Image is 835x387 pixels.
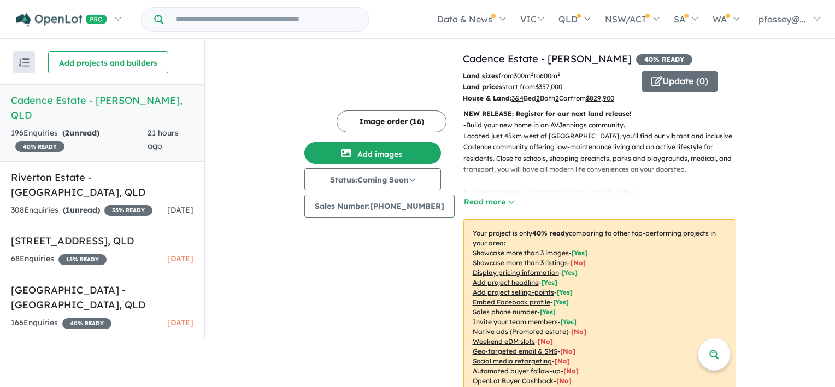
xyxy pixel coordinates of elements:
u: 3&4 [511,94,524,102]
h5: [GEOGRAPHIC_DATA] - [GEOGRAPHIC_DATA] , QLD [11,283,193,312]
u: $ 357,000 [535,83,562,91]
div: 68 Enquir ies [11,253,107,266]
span: 15 % READY [58,254,107,265]
u: OpenLot Buyer Cashback [473,377,554,385]
div: 196 Enquir ies [11,127,148,153]
b: Land sizes [463,72,498,80]
u: Showcase more than 3 images [473,249,569,257]
u: Showcase more than 3 listings [473,259,568,267]
b: 40 % ready [532,229,569,237]
u: 300 m [514,72,533,80]
span: pfossey@... [758,14,806,25]
button: Status:Coming Soon [304,168,441,190]
span: [No] [556,377,572,385]
span: to [533,72,560,80]
h5: [STREET_ADDRESS] , QLD [11,233,193,248]
p: - Build your new home in an AVJennings community. Located just 45km west of [GEOGRAPHIC_DATA], yo... [463,120,745,298]
div: 166 Enquir ies [11,316,111,330]
p: Bed Bath Car from [463,93,634,104]
button: Image order (16) [337,110,446,132]
u: Sales phone number [473,308,537,316]
span: [DATE] [167,205,193,215]
span: [ Yes ] [540,308,556,316]
sup: 2 [531,71,533,77]
u: Geo-targeted email & SMS [473,347,557,355]
p: NEW RELEASE: Register for our next land release! [463,108,736,119]
span: [ No ] [571,259,586,267]
h5: Riverton Estate - [GEOGRAPHIC_DATA] , QLD [11,170,193,200]
u: Automated buyer follow-up [473,367,561,375]
div: 308 Enquir ies [11,204,152,217]
button: Sales Number:[PHONE_NUMBER] [304,195,455,218]
strong: ( unread) [63,205,100,215]
span: 40 % READY [62,318,111,329]
span: 40 % READY [15,141,64,152]
img: Openlot PRO Logo White [16,13,107,27]
u: $ 829,900 [586,94,614,102]
strong: ( unread) [62,128,99,138]
span: [No] [563,367,579,375]
span: [ Yes ] [542,278,557,286]
img: sort.svg [19,58,30,67]
u: 2 [555,94,559,102]
a: Cadence Estate - [PERSON_NAME] [463,52,632,65]
button: Add images [304,142,441,164]
span: 40 % READY [636,54,692,65]
span: [ Yes ] [572,249,587,257]
span: [ Yes ] [562,268,578,277]
u: Display pricing information [473,268,559,277]
span: 2 [65,128,69,138]
p: start from [463,81,634,92]
b: Land prices [463,83,502,91]
span: 35 % READY [104,205,152,216]
span: [ Yes ] [561,318,577,326]
span: [DATE] [167,254,193,263]
span: 21 hours ago [148,128,179,151]
u: Invite your team members [473,318,558,326]
span: [No] [571,327,586,336]
u: Embed Facebook profile [473,298,550,306]
span: [No] [538,337,553,345]
span: [No] [555,357,570,365]
u: Social media retargeting [473,357,552,365]
button: Add projects and builders [48,51,168,73]
u: 600 m [540,72,560,80]
input: Try estate name, suburb, builder or developer [166,8,367,31]
sup: 2 [557,71,560,77]
h5: Cadence Estate - [PERSON_NAME] , QLD [11,93,193,122]
u: 2 [536,94,540,102]
span: [ Yes ] [557,288,573,296]
u: Weekend eDM slots [473,337,535,345]
u: Add project selling-points [473,288,554,296]
span: [ Yes ] [553,298,569,306]
span: 1 [66,205,70,215]
u: Add project headline [473,278,539,286]
button: Read more [463,196,515,208]
p: from [463,71,634,81]
button: Update (0) [642,71,718,92]
span: [No] [560,347,575,355]
span: [DATE] [167,318,193,327]
u: Native ads (Promoted estate) [473,327,568,336]
b: House & Land: [463,94,511,102]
